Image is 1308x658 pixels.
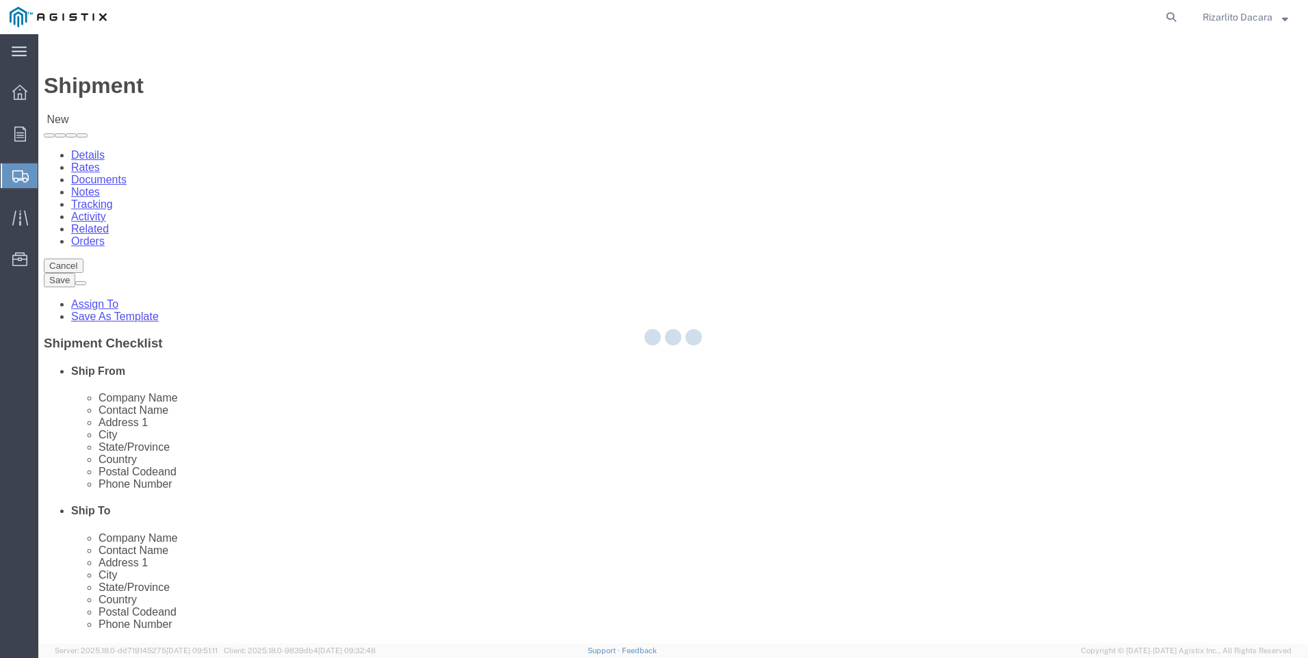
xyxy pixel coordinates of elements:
[166,646,218,655] span: [DATE] 09:51:11
[588,646,622,655] a: Support
[1203,10,1272,25] span: Rizarlito Dacara
[55,646,218,655] span: Server: 2025.18.0-dd719145275
[318,646,376,655] span: [DATE] 09:32:48
[1081,645,1292,657] span: Copyright © [DATE]-[DATE] Agistix Inc., All Rights Reserved
[622,646,657,655] a: Feedback
[1202,9,1289,25] button: Rizarlito Dacara
[224,646,376,655] span: Client: 2025.18.0-9839db4
[10,7,107,27] img: logo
